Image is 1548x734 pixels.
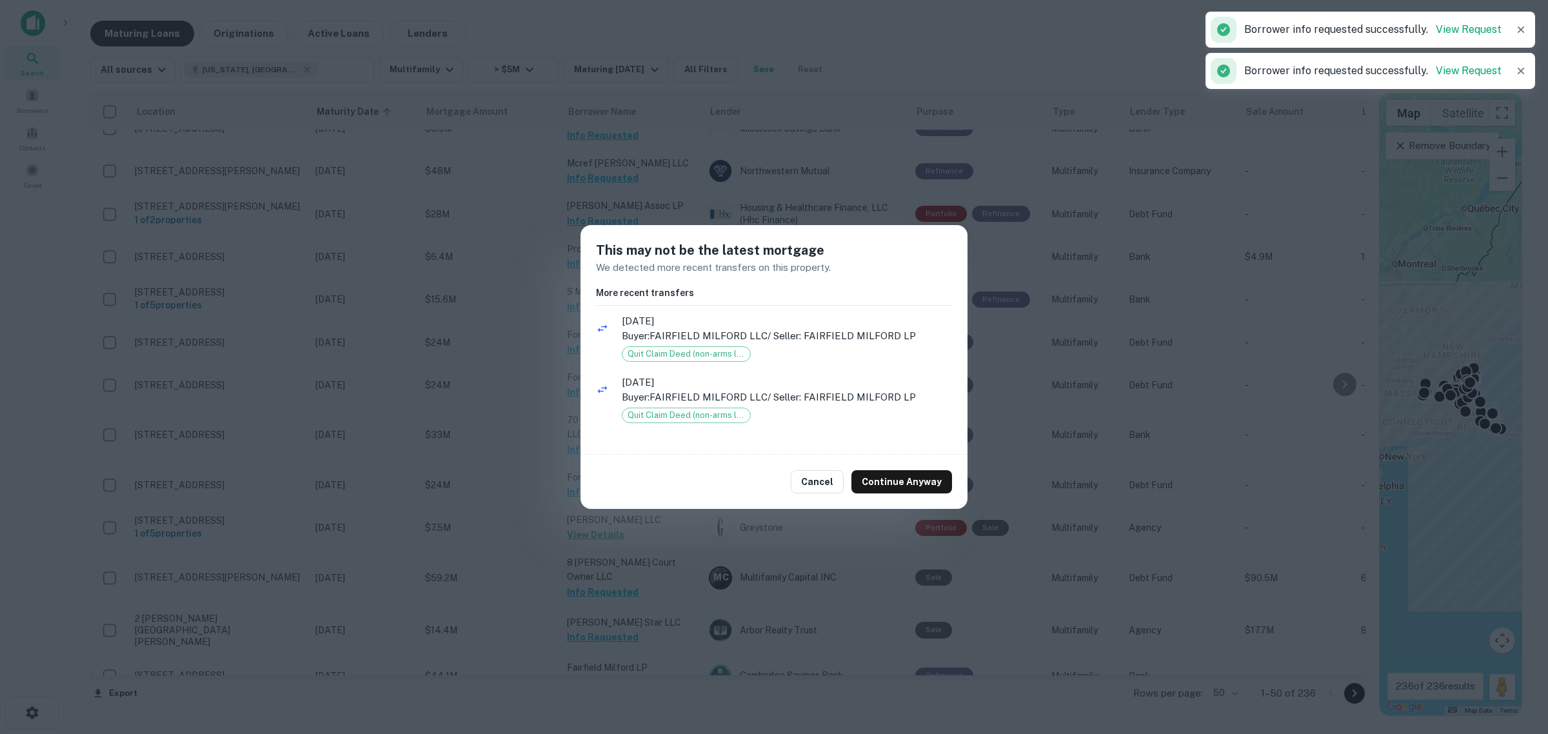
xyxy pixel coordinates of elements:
[1483,631,1548,693] iframe: Chat Widget
[622,313,952,329] span: [DATE]
[1244,22,1502,37] p: Borrower info requested successfully.
[596,286,952,300] h6: More recent transfers
[622,390,952,405] p: Buyer: FAIRFIELD MILFORD LLC / Seller: FAIRFIELD MILFORD LP
[622,346,751,362] div: Quit Claim Deed (non-arms length)
[851,470,952,493] button: Continue Anyway
[791,470,844,493] button: Cancel
[622,409,750,422] span: Quit Claim Deed (non-arms length)
[596,241,952,260] h5: This may not be the latest mortgage
[622,348,750,361] span: Quit Claim Deed (non-arms length)
[622,328,952,344] p: Buyer: FAIRFIELD MILFORD LLC / Seller: FAIRFIELD MILFORD LP
[622,375,952,390] span: [DATE]
[596,260,952,275] p: We detected more recent transfers on this property.
[1244,63,1502,79] p: Borrower info requested successfully.
[1436,64,1502,77] a: View Request
[1436,23,1502,35] a: View Request
[622,408,751,423] div: Quit Claim Deed (non-arms length)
